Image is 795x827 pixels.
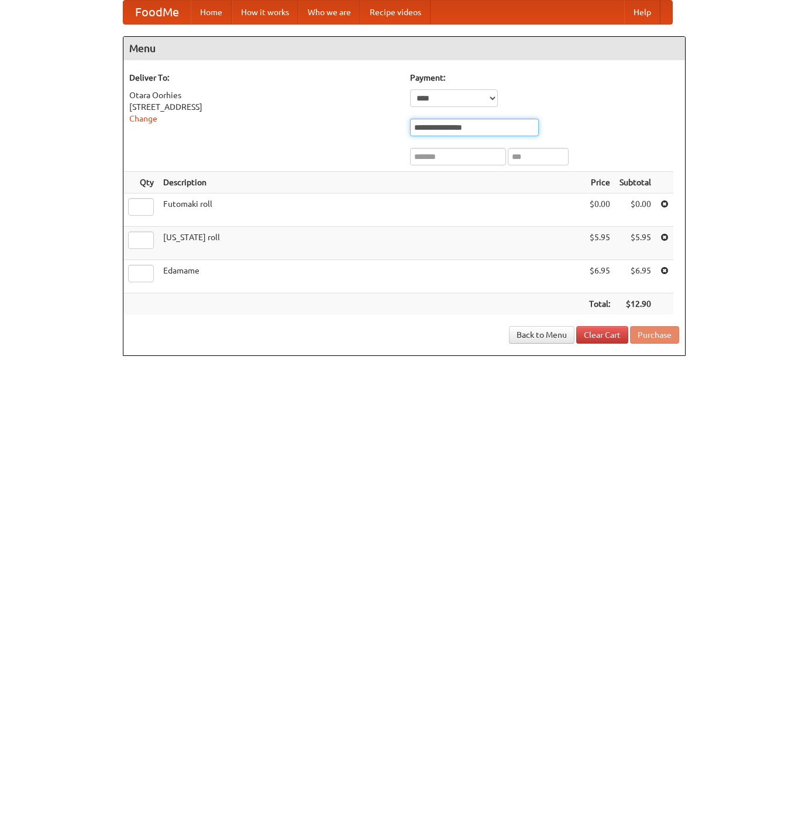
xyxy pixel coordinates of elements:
div: Otara Oorhies [129,89,398,101]
td: [US_STATE] roll [159,227,584,260]
h5: Payment: [410,72,679,84]
th: Subtotal [615,172,656,193]
h4: Menu [123,37,685,60]
th: $12.90 [615,293,656,315]
div: [STREET_ADDRESS] [129,101,398,113]
a: Help [624,1,660,24]
a: Recipe videos [360,1,431,24]
td: $0.00 [584,193,615,227]
td: $0.00 [615,193,656,227]
button: Purchase [630,326,679,344]
td: Edamame [159,260,584,293]
a: Change [129,114,157,123]
a: Clear Cart [576,326,628,344]
th: Qty [123,172,159,193]
td: $5.95 [584,227,615,260]
h5: Deliver To: [129,72,398,84]
th: Price [584,172,615,193]
th: Description [159,172,584,193]
a: Back to Menu [509,326,574,344]
a: Home [191,1,232,24]
a: FoodMe [123,1,191,24]
td: $6.95 [584,260,615,293]
th: Total: [584,293,615,315]
td: $6.95 [615,260,656,293]
a: How it works [232,1,298,24]
td: Futomaki roll [159,193,584,227]
td: $5.95 [615,227,656,260]
a: Who we are [298,1,360,24]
